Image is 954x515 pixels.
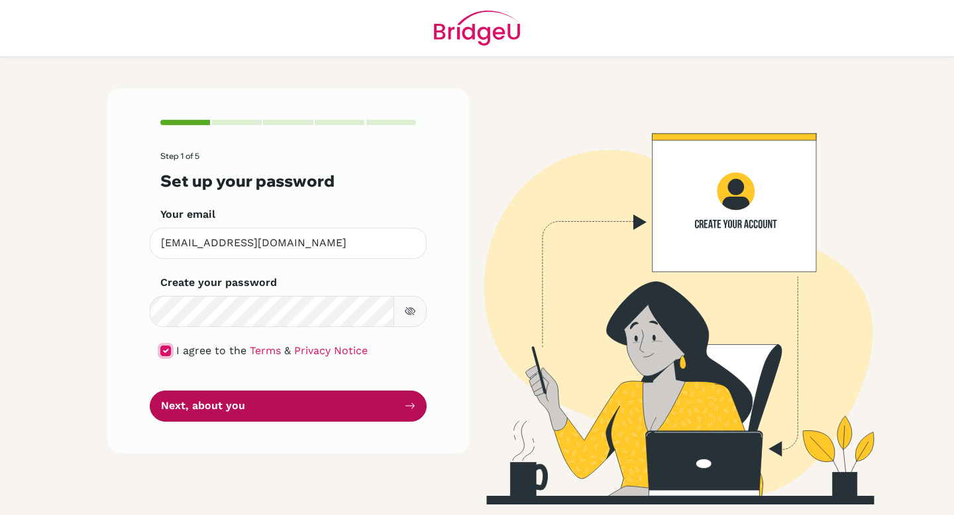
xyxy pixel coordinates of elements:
[250,344,281,357] a: Terms
[160,275,277,291] label: Create your password
[294,344,368,357] a: Privacy Notice
[284,344,291,357] span: &
[160,151,199,161] span: Step 1 of 5
[150,228,427,259] input: Insert your email*
[160,171,416,191] h3: Set up your password
[176,344,246,357] span: I agree to the
[150,391,427,422] button: Next, about you
[160,207,215,222] label: Your email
